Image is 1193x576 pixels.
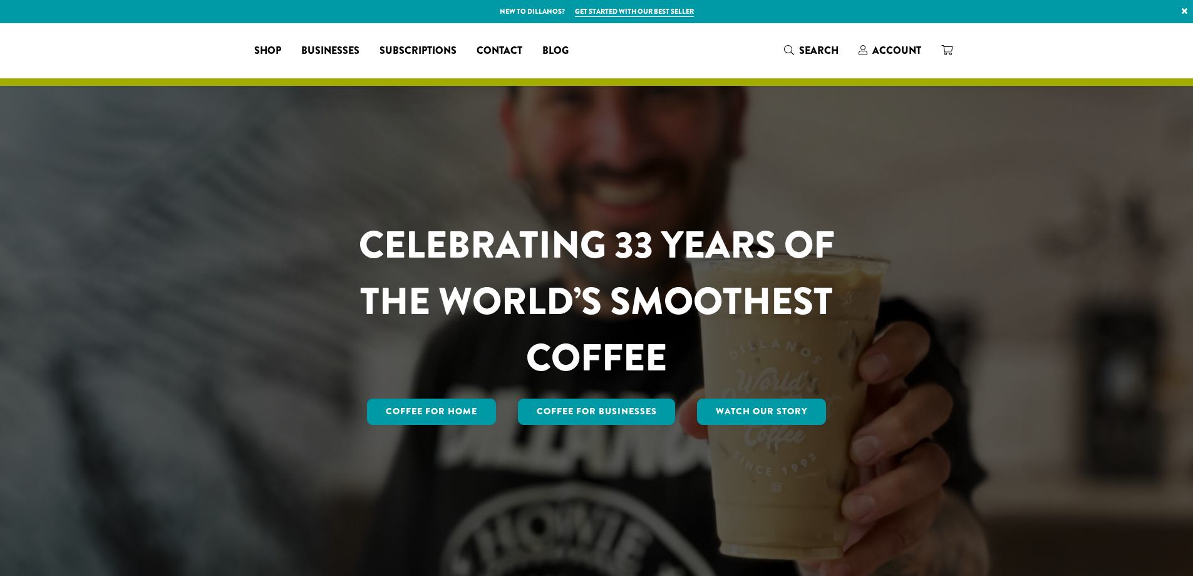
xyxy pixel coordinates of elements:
a: Coffee for Home [367,399,496,425]
span: Search [799,43,839,58]
span: Account [872,43,921,58]
span: Subscriptions [380,43,457,59]
span: Contact [477,43,522,59]
h1: CELEBRATING 33 YEARS OF THE WORLD’S SMOOTHEST COFFEE [322,217,872,386]
a: Coffee For Businesses [518,399,676,425]
span: Shop [254,43,281,59]
a: Shop [244,41,291,61]
a: Get started with our best seller [575,6,694,17]
span: Businesses [301,43,359,59]
a: Search [774,40,849,61]
a: Watch Our Story [697,399,826,425]
span: Blog [542,43,569,59]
